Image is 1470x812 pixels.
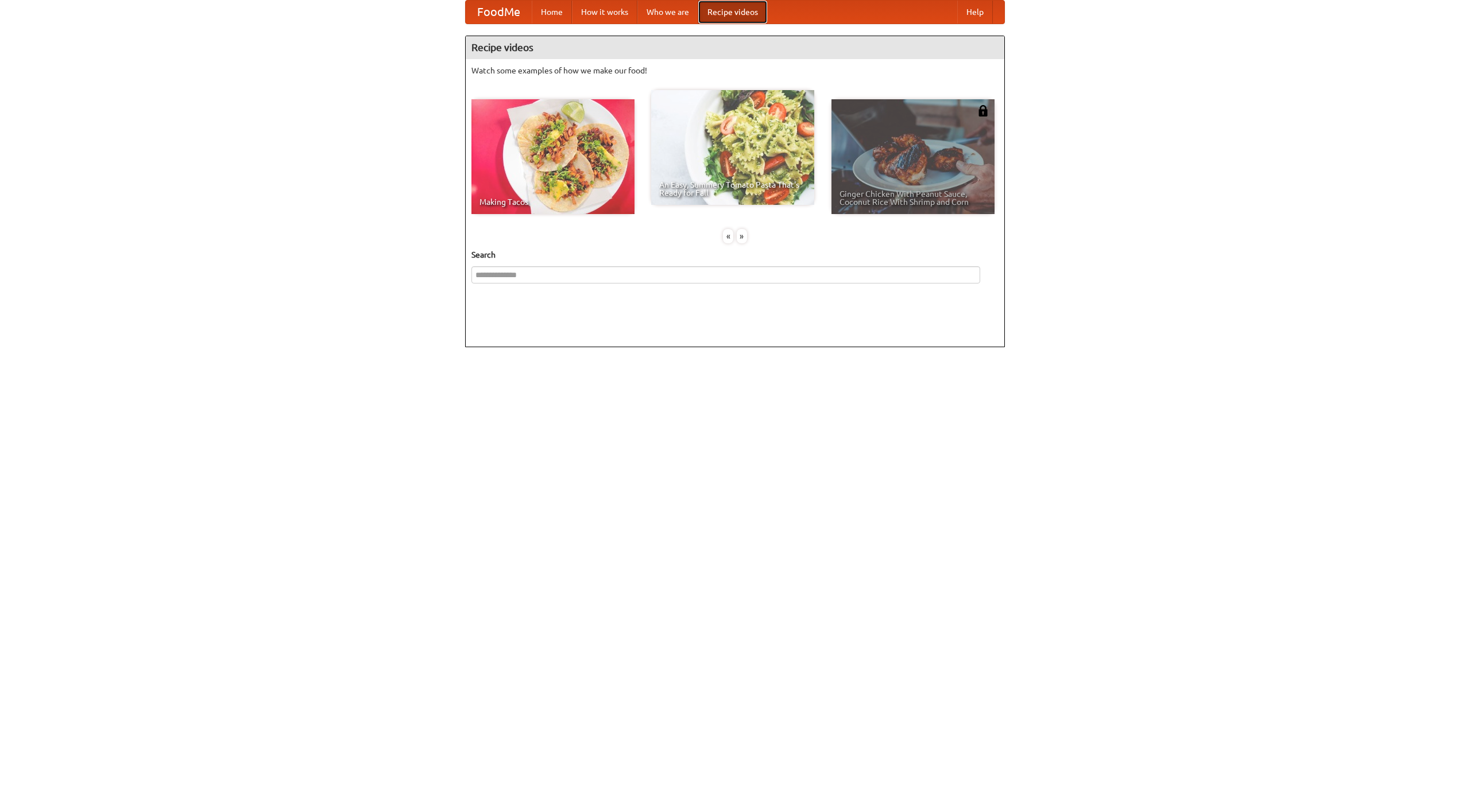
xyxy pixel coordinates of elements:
a: An Easy, Summery Tomato Pasta That's Ready for Fall [651,90,814,205]
div: » [737,229,747,243]
img: 483408.png [977,105,989,116]
p: Watch some examples of how we make our food! [471,65,999,76]
a: Home [532,1,572,24]
div: « [723,229,733,243]
a: Making Tacos [471,99,635,214]
span: Making Tacos [479,198,626,206]
a: Help [957,1,993,24]
h4: Recipe videos [466,36,1004,59]
a: FoodMe [466,1,532,24]
a: Who we are [637,1,698,24]
h5: Search [471,249,999,261]
a: Recipe videos [698,1,767,24]
span: An Easy, Summery Tomato Pasta That's Ready for Fall [659,181,806,197]
a: How it works [572,1,637,24]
